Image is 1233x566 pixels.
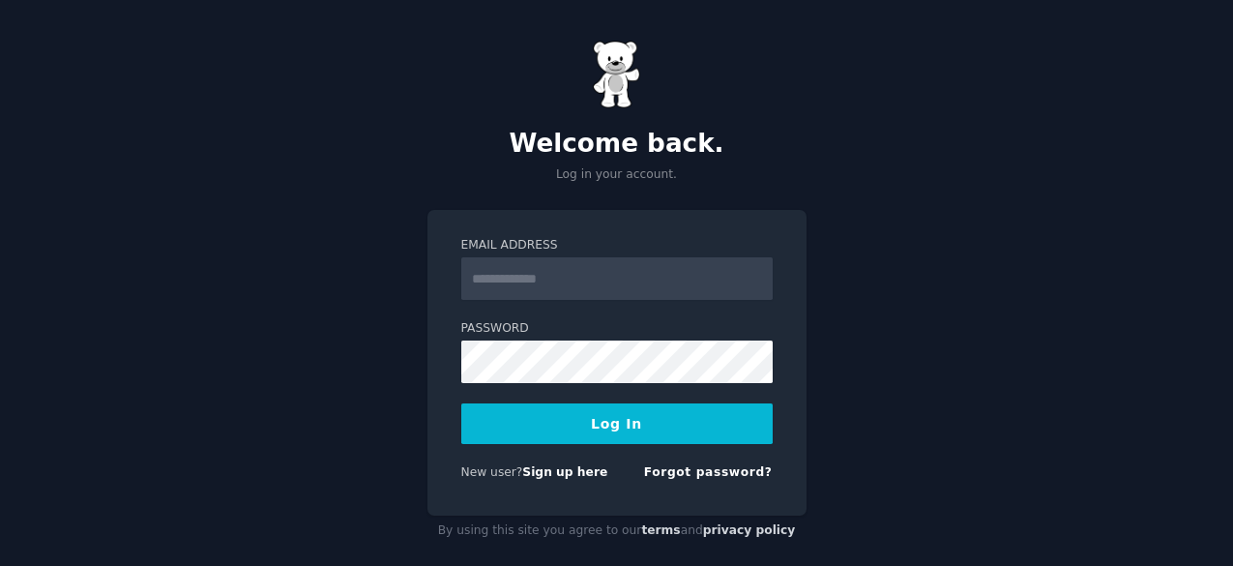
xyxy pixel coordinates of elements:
[427,516,807,547] div: By using this site you agree to our and
[427,129,807,160] h2: Welcome back.
[461,237,773,254] label: Email Address
[427,166,807,184] p: Log in your account.
[461,403,773,444] button: Log In
[522,465,607,479] a: Sign up here
[644,465,773,479] a: Forgot password?
[593,41,641,108] img: Gummy Bear
[703,523,796,537] a: privacy policy
[641,523,680,537] a: terms
[461,465,523,479] span: New user?
[461,320,773,338] label: Password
